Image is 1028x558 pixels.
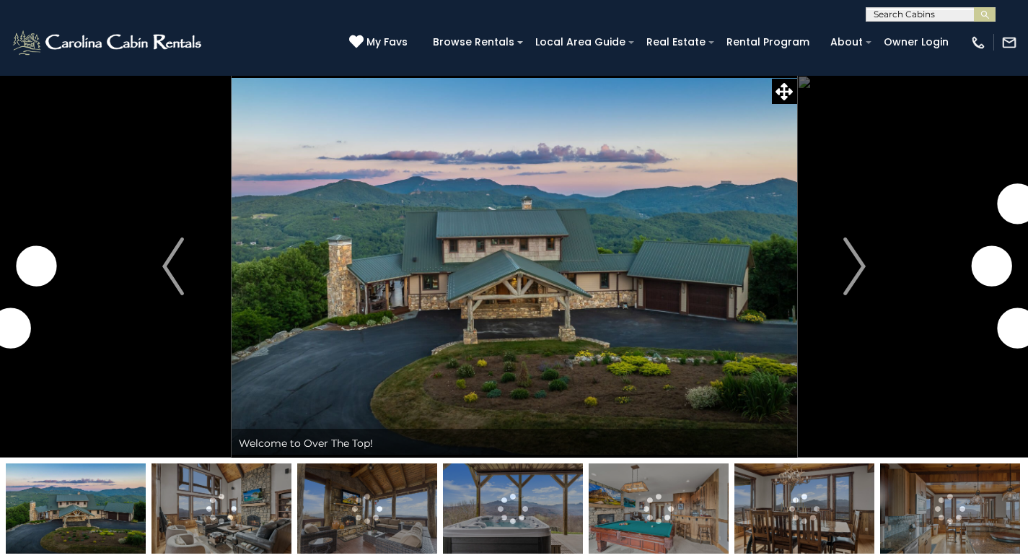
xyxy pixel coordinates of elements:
img: 167587935 [734,463,874,554]
img: 167587957 [443,463,583,554]
a: About [823,31,870,53]
a: My Favs [349,35,411,51]
img: 167587977 [151,463,291,554]
img: arrow [162,237,184,295]
a: Real Estate [639,31,713,53]
a: Owner Login [877,31,956,53]
img: White-1-2.png [11,28,206,57]
img: 167587981 [297,463,437,554]
button: Next [796,75,913,458]
a: Browse Rentals [426,31,522,53]
img: 167587915 [589,463,729,554]
a: Local Area Guide [528,31,633,53]
img: arrow [844,237,866,295]
img: 167153549 [6,463,146,554]
a: Rental Program [719,31,817,53]
img: 167587934 [880,463,1020,554]
div: Welcome to Over The Top! [232,429,797,458]
img: phone-regular-white.png [970,35,986,51]
button: Previous [115,75,232,458]
img: mail-regular-white.png [1001,35,1017,51]
span: My Favs [366,35,408,50]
